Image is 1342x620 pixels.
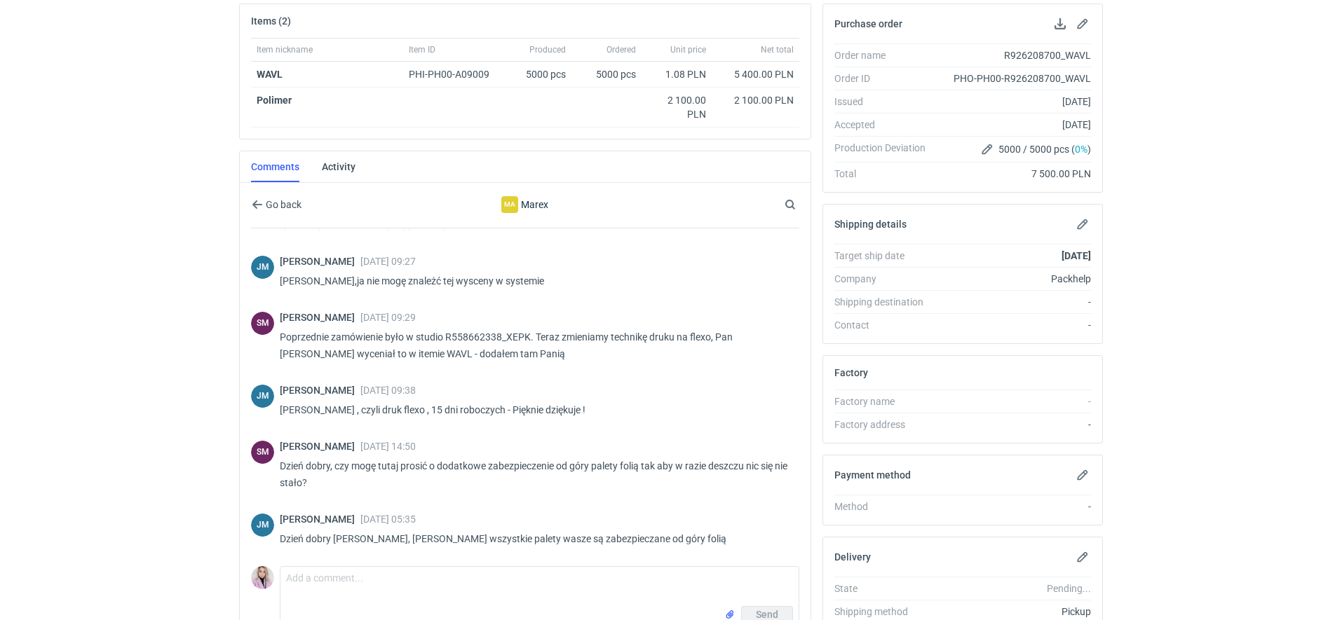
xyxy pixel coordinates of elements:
div: Packhelp [937,272,1091,286]
span: [DATE] 05:35 [360,514,416,525]
div: - [937,418,1091,432]
div: 2 100.00 PLN [647,93,706,121]
a: Activity [322,151,355,182]
div: Joanna Myślak [251,385,274,408]
div: Factory name [834,394,937,408]
div: Total [834,167,937,181]
div: Accepted [834,118,937,132]
button: Download PO [1052,15,1069,32]
span: [DATE] 09:29 [360,312,416,323]
div: - [937,318,1091,332]
button: Go back [251,196,302,213]
div: State [834,581,937,595]
button: Edit purchase order [1074,15,1091,32]
strong: Polimer [257,95,292,106]
span: Unit price [670,44,706,55]
h2: Delivery [834,551,871,563]
a: WAVL [257,69,283,80]
div: Order name [834,48,937,62]
div: Method [834,500,937,514]
div: Pickup [937,605,1091,619]
div: Shipping method [834,605,937,619]
span: Produced [529,44,566,55]
div: 5000 pcs [571,62,642,88]
div: 2 100.00 PLN [717,93,794,107]
h2: Purchase order [834,18,902,29]
span: 5000 / 5000 pcs ( ) [998,142,1091,156]
span: Item ID [409,44,435,55]
span: [DATE] 14:50 [360,441,416,452]
div: Joanna Myślak [251,514,274,537]
div: Marex [501,196,518,213]
input: Search [782,196,827,213]
span: [PERSON_NAME] [280,441,360,452]
span: Go back [263,200,301,209]
figcaption: SM [251,312,274,335]
div: Contact [834,318,937,332]
button: Edit payment method [1074,467,1091,483]
strong: [DATE] [1062,250,1091,261]
div: Company [834,272,937,286]
div: PHI-PH00-A09009 [409,67,503,81]
figcaption: JM [251,256,274,279]
div: - [937,394,1091,408]
figcaption: SM [251,441,274,464]
span: 0% [1075,144,1087,155]
div: PHO-PH00-R926208700_WAVL [937,71,1091,85]
div: Joanna Myślak [251,256,274,279]
a: Comments [251,151,299,182]
span: Ordered [606,44,636,55]
em: Pending... [1047,583,1091,594]
div: Sebastian Markut [251,441,274,464]
span: [DATE] 09:38 [360,385,416,396]
button: Edit production Deviation [979,141,996,158]
span: [PERSON_NAME] [280,312,360,323]
h2: Items (2) [251,15,291,27]
h2: Factory [834,367,868,378]
figcaption: JM [251,385,274,408]
button: Edit shipping details [1074,216,1091,233]
p: Dzień dobry, czy mogę tutaj prosić o dodatkowe zabezpieczenie od góry palety folią tak aby w razi... [280,457,788,491]
span: Net total [761,44,794,55]
div: Sebastian Markut [251,312,274,335]
span: [DATE] 09:27 [360,256,416,267]
figcaption: Ma [501,196,518,213]
h2: Payment method [834,469,911,481]
div: Production Deviation [834,141,937,158]
div: R926208700_WAVL [937,48,1091,62]
div: 5 400.00 PLN [717,67,794,81]
span: [PERSON_NAME] [280,385,360,396]
h2: Shipping details [834,219,907,230]
button: Edit delivery details [1074,549,1091,565]
span: [PERSON_NAME] [280,256,360,267]
p: Poprzednie zamówienie było w studio R558662338_XEPK. Teraz zmieniamy technikę druku na flexo, Pan... [280,329,788,362]
div: - [937,500,1091,514]
div: Issued [834,95,937,109]
div: Order ID [834,71,937,85]
p: [PERSON_NAME] , czyli druk flexo , 15 dni roboczych - Pięknie dziękuje ! [280,401,788,418]
span: Send [756,609,778,619]
figcaption: JM [251,514,274,537]
p: [PERSON_NAME],ja nie mogę znależć tej wysceny w systemie [280,273,788,289]
span: Item nickname [257,44,313,55]
div: 1.08 PLN [647,67,706,81]
div: 5000 pcs [508,62,571,88]
div: Marex [410,196,640,213]
div: Factory address [834,418,937,432]
span: [PERSON_NAME] [280,514,360,525]
div: [DATE] [937,118,1091,132]
img: Klaudia Wiśniewska [251,566,274,589]
div: Target ship date [834,249,937,263]
p: Dzień dobry [PERSON_NAME], [PERSON_NAME] wszystkie palety wasze są zabezpieczane od góry folią [280,530,788,547]
div: Shipping destination [834,295,937,309]
div: - [937,295,1091,309]
div: 7 500.00 PLN [937,167,1091,181]
div: [DATE] [937,95,1091,109]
